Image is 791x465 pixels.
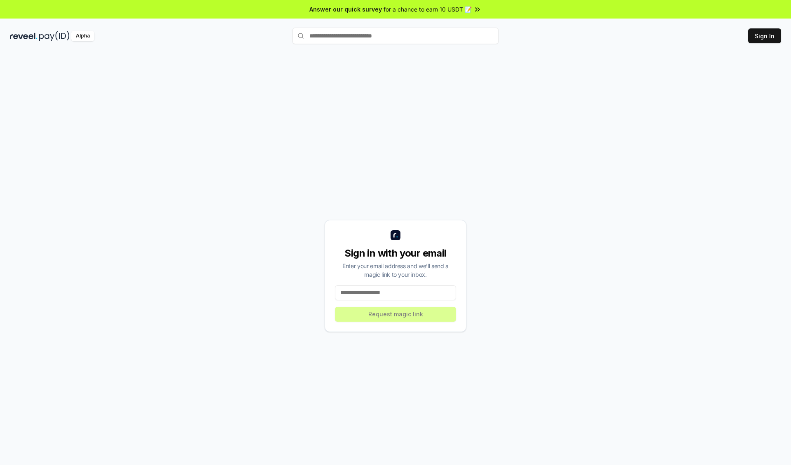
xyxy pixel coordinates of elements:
span: for a chance to earn 10 USDT 📝 [384,5,472,14]
span: Answer our quick survey [309,5,382,14]
button: Sign In [748,28,781,43]
div: Sign in with your email [335,247,456,260]
div: Alpha [71,31,94,41]
img: pay_id [39,31,70,41]
img: reveel_dark [10,31,37,41]
div: Enter your email address and we’ll send a magic link to your inbox. [335,262,456,279]
img: logo_small [391,230,400,240]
